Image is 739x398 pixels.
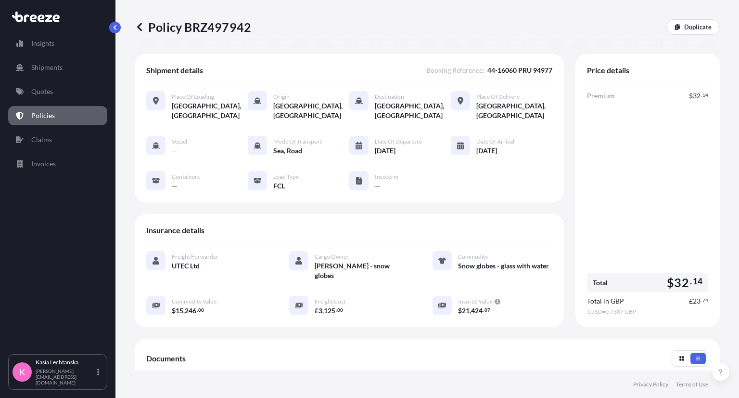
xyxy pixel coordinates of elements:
p: Policy BRZ497942 [135,19,251,35]
span: Load Type [273,173,299,181]
span: . [483,308,484,312]
a: Invoices [8,154,107,173]
span: 246 [185,307,196,314]
span: 07 [484,308,490,312]
p: Duplicate [684,22,712,32]
span: Date of Arrival [476,138,514,146]
span: $ [667,277,674,289]
span: Origin [273,93,290,101]
span: . [701,299,702,302]
span: Cargo Owner [315,253,349,261]
span: 44-16060 PRU 94977 [487,66,552,75]
span: Snow globes - glass with water [458,261,549,271]
span: £ [315,307,319,314]
span: — [172,146,178,156]
span: Shipment details [146,66,203,75]
span: Documents [146,354,186,363]
span: [PERSON_NAME] - snow globes [315,261,409,280]
p: [PERSON_NAME][EMAIL_ADDRESS][DOMAIN_NAME] [36,368,95,385]
span: [GEOGRAPHIC_DATA], [GEOGRAPHIC_DATA] [273,101,349,120]
span: Place of Delivery [476,93,520,101]
span: [DATE] [375,146,395,156]
a: Insights [8,34,107,53]
span: 21 [462,307,470,314]
span: £ [689,298,693,305]
span: Sea, Road [273,146,302,156]
span: Commodity Value [172,298,217,305]
span: 15 [176,307,183,314]
span: 1 USD = 0.7387 GBP [587,308,708,316]
a: Policies [8,106,107,125]
a: Quotes [8,82,107,101]
span: Date of Departure [375,138,422,146]
span: 00 [337,308,343,312]
span: Freight Forwarder [172,253,218,261]
span: — [172,181,178,191]
a: Duplicate [666,19,720,35]
span: 125 [324,307,335,314]
p: Quotes [31,87,53,96]
span: Total [593,278,608,288]
span: 3 [319,307,322,314]
span: 23 [693,298,701,305]
span: Place of Loading [172,93,214,101]
p: Policies [31,111,55,120]
span: Commodity [458,253,488,261]
span: . [197,308,198,312]
p: Claims [31,135,52,145]
span: , [470,307,471,314]
span: . [690,279,692,284]
p: Insights [31,39,54,48]
span: Insured Value [458,298,493,305]
p: Shipments [31,63,63,72]
span: Booking Reference : [426,66,484,75]
span: 424 [471,307,483,314]
p: Kasia Lechtanska [36,358,95,366]
span: $ [689,93,693,99]
span: 32 [693,93,701,99]
span: Insurance details [146,226,204,235]
span: Premium [587,91,615,101]
span: $ [458,307,462,314]
span: [GEOGRAPHIC_DATA], [GEOGRAPHIC_DATA] [375,101,451,120]
span: K [19,367,25,377]
span: UTEC Ltd [172,261,200,271]
span: Freight Cost [315,298,345,305]
span: Containers [172,173,200,181]
p: Invoices [31,159,56,169]
span: [DATE] [476,146,497,156]
span: . [336,308,337,312]
span: [GEOGRAPHIC_DATA], [GEOGRAPHIC_DATA] [172,101,248,120]
span: Incoterm [375,173,398,181]
span: 14 [693,279,702,284]
a: Privacy Policy [633,381,668,388]
span: . [701,93,702,97]
span: FCL [273,181,285,191]
a: Terms of Use [676,381,708,388]
span: 00 [198,308,204,312]
span: Total in GBP [587,296,624,306]
span: , [183,307,185,314]
span: , [322,307,324,314]
span: Destination [375,93,404,101]
span: Vessel [172,138,187,146]
span: Mode of Transport [273,138,322,146]
span: 32 [674,277,688,289]
span: $ [172,307,176,314]
a: Claims [8,130,107,149]
span: Price details [587,66,629,75]
span: 74 [702,299,708,302]
span: 14 [702,93,708,97]
span: [GEOGRAPHIC_DATA], [GEOGRAPHIC_DATA] [476,101,552,120]
span: — [375,181,381,191]
a: Shipments [8,58,107,77]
